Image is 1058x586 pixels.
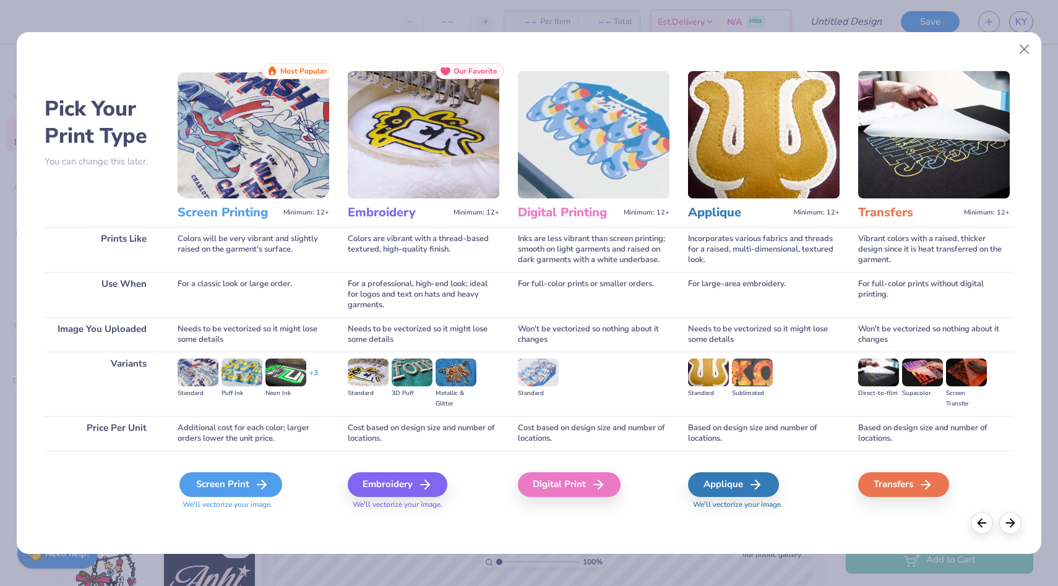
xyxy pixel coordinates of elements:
[946,359,987,386] img: Screen Transfer
[902,359,943,386] img: Supacolor
[221,388,262,399] div: Puff Ink
[283,208,329,217] span: Minimum: 12+
[45,272,159,317] div: Use When
[265,359,306,386] img: Neon Ink
[858,71,1010,198] img: Transfers
[518,472,621,497] div: Digital Print
[624,208,669,217] span: Minimum: 12+
[179,472,282,497] div: Screen Print
[348,205,449,221] h3: Embroidery
[45,317,159,352] div: Image You Uploaded
[348,416,499,451] div: Cost based on design size and number of locations.
[688,227,840,272] div: Incorporates various fabrics and threads for a raised, multi-dimensional, textured look.
[348,227,499,272] div: Colors are vibrant with a thread-based textured, high-quality finish.
[518,317,669,352] div: Won't be vectorized so nothing about it changes
[454,208,499,217] span: Minimum: 12+
[348,317,499,352] div: Needs to be vectorized so it might lose some details
[454,67,497,75] span: Our Favorite
[518,388,559,399] div: Standard
[518,416,669,451] div: Cost based on design size and number of locations.
[392,388,432,399] div: 3D Puff
[178,499,329,510] span: We'll vectorize your image.
[348,359,389,386] img: Standard
[688,499,840,510] span: We'll vectorize your image.
[1013,38,1036,61] button: Close
[178,317,329,352] div: Needs to be vectorized so it might lose some details
[280,67,327,75] span: Most Popular
[732,388,773,399] div: Sublimated
[688,472,779,497] div: Applique
[688,359,729,386] img: Standard
[964,208,1010,217] span: Minimum: 12+
[392,359,432,386] img: 3D Puff
[178,71,329,198] img: Screen Printing
[688,416,840,451] div: Based on design size and number of locations.
[518,227,669,272] div: Inks are less vibrant than screen printing; smooth on light garments and raised on dark garments ...
[518,205,619,221] h3: Digital Printing
[348,71,499,198] img: Embroidery
[858,416,1010,451] div: Based on design size and number of locations.
[265,388,306,399] div: Neon Ink
[902,388,943,399] div: Supacolor
[688,317,840,352] div: Needs to be vectorized so it might lose some details
[348,272,499,317] div: For a professional, high-end look; ideal for logos and text on hats and heavy garments.
[348,499,499,510] span: We'll vectorize your image.
[45,95,159,150] h2: Pick Your Print Type
[858,227,1010,272] div: Vibrant colors with a raised, thicker design since it is heat transferred on the garment.
[178,359,218,386] img: Standard
[45,416,159,451] div: Price Per Unit
[688,205,789,221] h3: Applique
[436,388,476,409] div: Metallic & Glitter
[858,359,899,386] img: Direct-to-film
[45,352,159,415] div: Variants
[178,416,329,451] div: Additional cost for each color; larger orders lower the unit price.
[178,205,278,221] h3: Screen Printing
[178,388,218,399] div: Standard
[45,156,159,167] p: You can change this later.
[309,368,318,389] div: + 3
[436,359,476,386] img: Metallic & Glitter
[858,472,949,497] div: Transfers
[688,388,729,399] div: Standard
[518,359,559,386] img: Standard
[518,71,669,198] img: Digital Printing
[348,388,389,399] div: Standard
[858,272,1010,317] div: For full-color prints without digital printing.
[688,272,840,317] div: For large-area embroidery.
[794,208,840,217] span: Minimum: 12+
[518,272,669,317] div: For full-color prints or smaller orders.
[221,359,262,386] img: Puff Ink
[178,227,329,272] div: Colors will be very vibrant and slightly raised on the garment's surface.
[858,317,1010,352] div: Won't be vectorized so nothing about it changes
[348,472,447,497] div: Embroidery
[45,227,159,272] div: Prints Like
[946,388,987,409] div: Screen Transfer
[858,388,899,399] div: Direct-to-film
[732,359,773,386] img: Sublimated
[688,71,840,198] img: Applique
[178,272,329,317] div: For a classic look or large order.
[858,205,959,221] h3: Transfers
